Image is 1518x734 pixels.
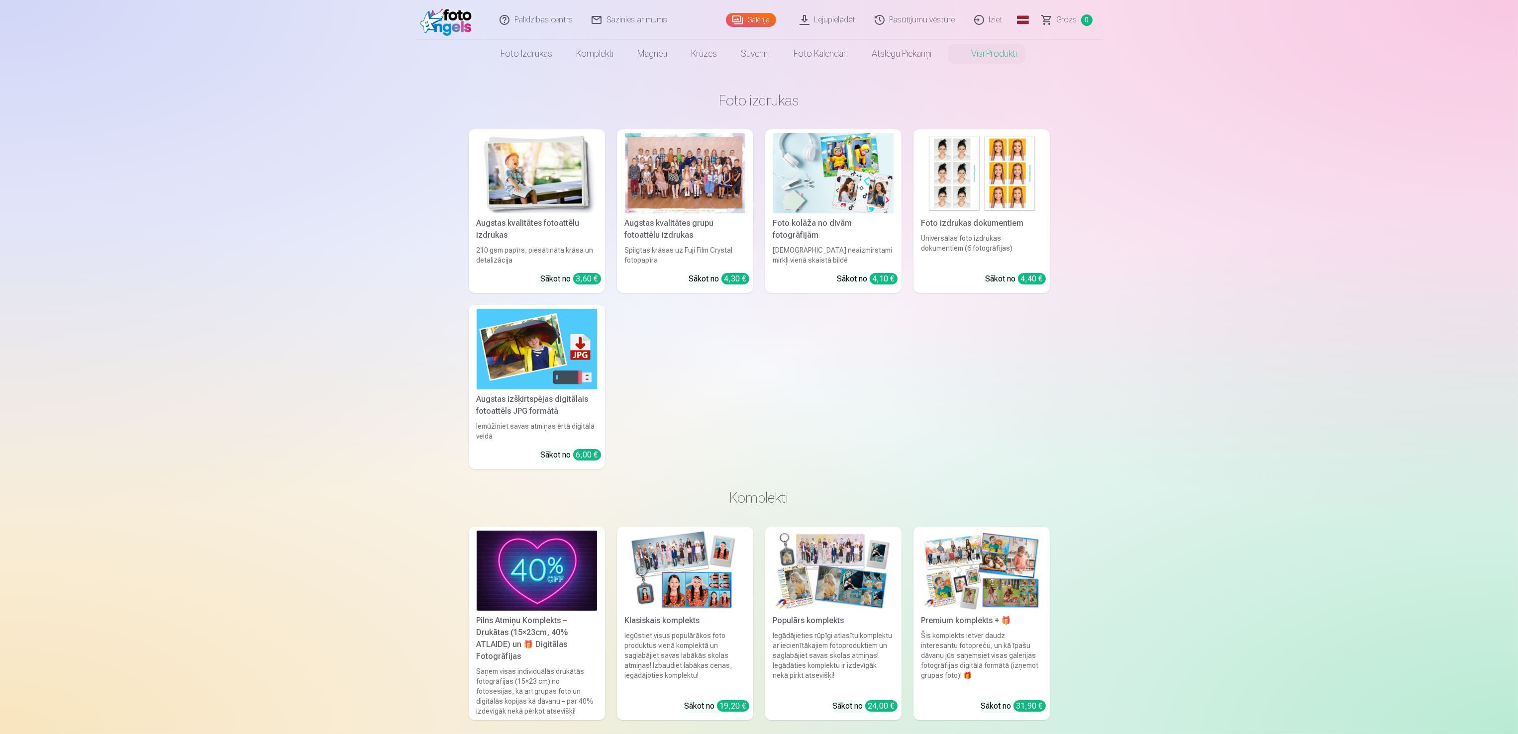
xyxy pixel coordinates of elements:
[1013,700,1046,712] div: 31,90 €
[621,245,749,265] div: Spilgtas krāsas uz Fuji Film Crystal fotopapīra
[917,233,1046,265] div: Universālas foto izdrukas dokumentiem (6 fotogrāfijas)
[689,273,749,285] div: Sākot no
[626,40,680,68] a: Magnēti
[765,527,902,720] a: Populārs komplektsPopulārs komplektsIegādājieties rūpīgi atlasītu komplektu ar iecienītākajiem fo...
[865,700,898,712] div: 24,00 €
[944,40,1029,68] a: Visi produkti
[473,217,601,241] div: Augstas kvalitātes fotoattēlu izdrukas
[1081,14,1093,26] span: 0
[870,273,898,284] div: 4,10 €
[913,527,1050,720] a: Premium komplekts + 🎁 Premium komplekts + 🎁Šis komplekts ietver daudz interesantu fotopreču, un k...
[717,700,749,712] div: 19,20 €
[917,615,1046,627] div: Premium komplekts + 🎁
[477,531,597,611] img: Pilns Atmiņu Komplekts – Drukātas (15×23cm, 40% ATLAIDE) un 🎁 Digitālas Fotogrāfijas
[573,449,601,460] div: 6,00 €
[921,531,1042,611] img: Premium komplekts + 🎁
[489,40,565,68] a: Foto izdrukas
[621,217,749,241] div: Augstas kvalitātes grupu fotoattēlu izdrukas
[913,129,1050,293] a: Foto izdrukas dokumentiemFoto izdrukas dokumentiemUniversālas foto izdrukas dokumentiem (6 fotogr...
[473,245,601,265] div: 210 gsm papīrs, piesātināta krāsa un detalizācija
[469,305,605,468] a: Augstas izšķirtspējas digitālais fotoattēls JPG formātāAugstas izšķirtspējas digitālais fotoattēl...
[917,217,1046,229] div: Foto izdrukas dokumentiem
[680,40,729,68] a: Krūzes
[860,40,944,68] a: Atslēgu piekariņi
[573,273,601,284] div: 3,60 €
[782,40,860,68] a: Foto kalendāri
[617,527,753,720] a: Klasiskais komplektsKlasiskais komplektsIegūstiet visus populārākos foto produktus vienā komplekt...
[565,40,626,68] a: Komplekti
[473,421,601,441] div: Iemūžiniet savas atmiņas ērtā digitālā veidā
[420,4,477,36] img: /fa1
[773,133,894,213] img: Foto kolāža no divām fotogrāfijām
[769,631,898,692] div: Iegādājieties rūpīgi atlasītu komplektu ar iecienītākajiem fotoproduktiem un saglabājiet savas sk...
[773,531,894,611] img: Populārs komplekts
[477,489,1042,507] h3: Komplekti
[1057,14,1077,26] span: Grozs
[1018,273,1046,284] div: 4,40 €
[721,273,749,284] div: 4,30 €
[837,273,898,285] div: Sākot no
[917,631,1046,692] div: Šis komplekts ietver daudz interesantu fotopreču, un kā īpašu dāvanu jūs saņemsiet visas galerija...
[473,615,601,662] div: Pilns Atmiņu Komplekts – Drukātas (15×23cm, 40% ATLAIDE) un 🎁 Digitālas Fotogrāfijas
[469,129,605,293] a: Augstas kvalitātes fotoattēlu izdrukasAugstas kvalitātes fotoattēlu izdrukas210 gsm papīrs, piesā...
[981,700,1046,712] div: Sākot no
[473,666,601,716] div: Saņem visas individuālās drukātās fotogrāfijas (15×23 cm) no fotosesijas, kā arī grupas foto un d...
[769,217,898,241] div: Foto kolāža no divām fotogrāfijām
[477,133,597,213] img: Augstas kvalitātes fotoattēlu izdrukas
[541,449,601,461] div: Sākot no
[477,309,597,389] img: Augstas izšķirtspējas digitālais fotoattēls JPG formātā
[726,13,776,27] a: Galerija
[469,527,605,720] a: Pilns Atmiņu Komplekts – Drukātas (15×23cm, 40% ATLAIDE) un 🎁 Digitālas Fotogrāfijas Pilns Atmiņu...
[621,631,749,692] div: Iegūstiet visus populārākos foto produktus vienā komplektā un saglabājiet savas labākās skolas at...
[473,393,601,417] div: Augstas izšķirtspējas digitālais fotoattēls JPG formātā
[769,245,898,265] div: [DEMOGRAPHIC_DATA] neaizmirstami mirkļi vienā skaistā bildē
[769,615,898,627] div: Populārs komplekts
[765,129,902,293] a: Foto kolāža no divām fotogrāfijāmFoto kolāža no divām fotogrāfijām[DEMOGRAPHIC_DATA] neaizmirstam...
[617,129,753,293] a: Augstas kvalitātes grupu fotoattēlu izdrukasSpilgtas krāsas uz Fuji Film Crystal fotopapīraSākot ...
[625,531,745,611] img: Klasiskais komplekts
[621,615,749,627] div: Klasiskais komplekts
[729,40,782,68] a: Suvenīri
[921,133,1042,213] img: Foto izdrukas dokumentiem
[685,700,749,712] div: Sākot no
[477,92,1042,109] h3: Foto izdrukas
[833,700,898,712] div: Sākot no
[986,273,1046,285] div: Sākot no
[541,273,601,285] div: Sākot no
